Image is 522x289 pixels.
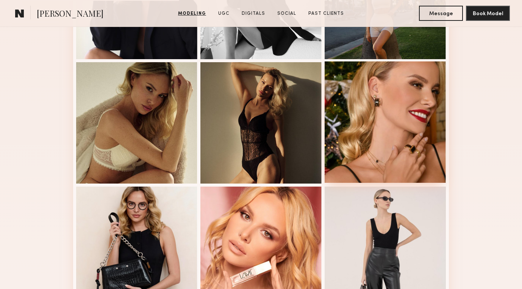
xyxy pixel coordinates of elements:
a: UGC [215,10,233,17]
a: Modeling [175,10,209,17]
span: [PERSON_NAME] [37,8,103,21]
a: Digitals [239,10,268,17]
a: Book Model [466,10,510,16]
button: Book Model [466,6,510,21]
a: Social [274,10,299,17]
button: Message [419,6,463,21]
a: Past Clients [305,10,347,17]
